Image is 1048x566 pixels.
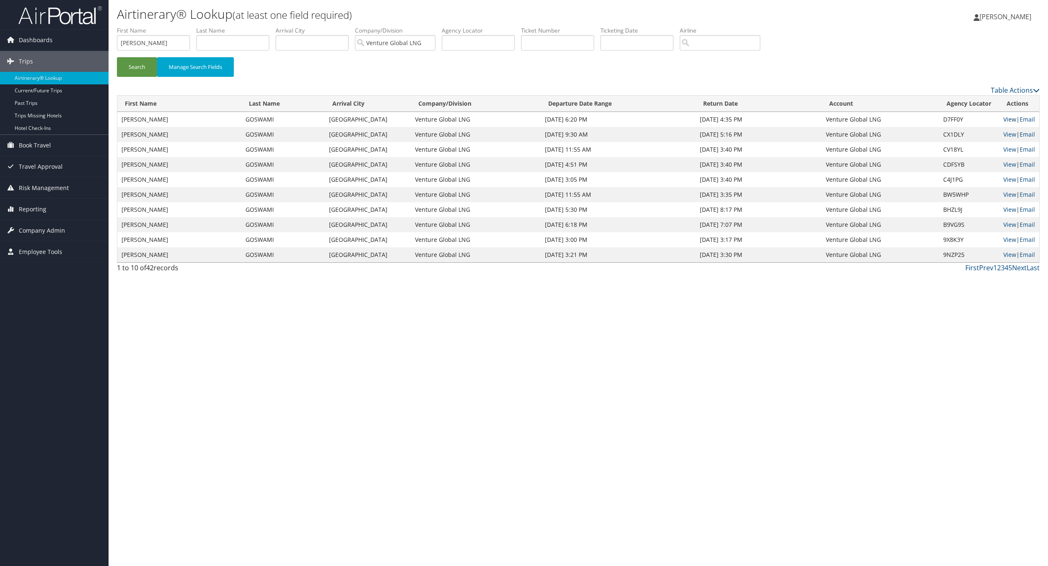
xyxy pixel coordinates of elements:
[241,157,325,172] td: GOSWAMI
[117,142,241,157] td: [PERSON_NAME]
[411,172,541,187] td: Venture Global LNG
[117,217,241,232] td: [PERSON_NAME]
[541,232,696,247] td: [DATE] 3:00 PM
[19,51,33,72] span: Trips
[541,112,696,127] td: [DATE] 6:20 PM
[696,157,822,172] td: [DATE] 3:40 PM
[157,57,234,77] button: Manage Search Fields
[411,217,541,232] td: Venture Global LNG
[1027,263,1040,272] a: Last
[117,96,241,112] th: First Name: activate to sort column ascending
[411,142,541,157] td: Venture Global LNG
[411,96,541,112] th: Company/Division
[233,8,352,22] small: (at least one field required)
[241,232,325,247] td: GOSWAMI
[541,172,696,187] td: [DATE] 3:05 PM
[19,241,62,262] span: Employee Tools
[241,96,325,112] th: Last Name: activate to sort column ascending
[965,263,979,272] a: First
[241,112,325,127] td: GOSWAMI
[822,187,939,202] td: Venture Global LNG
[117,112,241,127] td: [PERSON_NAME]
[822,142,939,157] td: Venture Global LNG
[696,187,822,202] td: [DATE] 3:35 PM
[979,263,993,272] a: Prev
[939,187,999,202] td: BW5WHP
[1001,263,1005,272] a: 3
[117,247,241,262] td: [PERSON_NAME]
[1003,221,1016,228] a: View
[1012,263,1027,272] a: Next
[696,142,822,157] td: [DATE] 3:40 PM
[19,30,53,51] span: Dashboards
[411,127,541,142] td: Venture Global LNG
[939,96,999,112] th: Agency Locator: activate to sort column ascending
[997,263,1001,272] a: 2
[999,157,1039,172] td: |
[696,247,822,262] td: [DATE] 3:30 PM
[241,247,325,262] td: GOSWAMI
[999,202,1039,217] td: |
[325,202,411,217] td: [GEOGRAPHIC_DATA]
[1003,130,1016,138] a: View
[541,187,696,202] td: [DATE] 11:55 AM
[1008,263,1012,272] a: 5
[999,217,1039,232] td: |
[146,263,154,272] span: 42
[696,217,822,232] td: [DATE] 7:07 PM
[196,26,276,35] label: Last Name
[117,57,157,77] button: Search
[822,247,939,262] td: Venture Global LNG
[993,263,997,272] a: 1
[822,96,939,112] th: Account: activate to sort column ascending
[325,172,411,187] td: [GEOGRAPHIC_DATA]
[1020,236,1035,244] a: Email
[939,247,999,262] td: 9NZP25
[696,96,822,112] th: Return Date: activate to sort column ascending
[999,172,1039,187] td: |
[822,217,939,232] td: Venture Global LNG
[241,217,325,232] td: GOSWAMI
[1003,115,1016,123] a: View
[117,5,732,23] h1: Airtinerary® Lookup
[541,157,696,172] td: [DATE] 4:51 PM
[18,5,102,25] img: airportal-logo.png
[696,172,822,187] td: [DATE] 3:40 PM
[1005,263,1008,272] a: 4
[117,172,241,187] td: [PERSON_NAME]
[1020,251,1035,259] a: Email
[822,112,939,127] td: Venture Global LNG
[411,232,541,247] td: Venture Global LNG
[1003,175,1016,183] a: View
[939,202,999,217] td: BHZL9J
[939,217,999,232] td: B9VG9S
[117,26,196,35] label: First Name
[1020,130,1035,138] a: Email
[117,187,241,202] td: [PERSON_NAME]
[1003,236,1016,244] a: View
[117,127,241,142] td: [PERSON_NAME]
[411,157,541,172] td: Venture Global LNG
[541,96,696,112] th: Departure Date Range: activate to sort column ascending
[521,26,600,35] label: Ticket Number
[1003,251,1016,259] a: View
[117,157,241,172] td: [PERSON_NAME]
[974,4,1040,29] a: [PERSON_NAME]
[325,96,411,112] th: Arrival City: activate to sort column ascending
[241,202,325,217] td: GOSWAMI
[999,232,1039,247] td: |
[276,26,355,35] label: Arrival City
[19,135,51,156] span: Book Travel
[822,232,939,247] td: Venture Global LNG
[241,127,325,142] td: GOSWAMI
[999,187,1039,202] td: |
[1020,160,1035,168] a: Email
[822,202,939,217] td: Venture Global LNG
[822,157,939,172] td: Venture Global LNG
[411,187,541,202] td: Venture Global LNG
[325,232,411,247] td: [GEOGRAPHIC_DATA]
[939,172,999,187] td: C4J1PG
[600,26,680,35] label: Ticketing Date
[442,26,521,35] label: Agency Locator
[939,142,999,157] td: CV18YL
